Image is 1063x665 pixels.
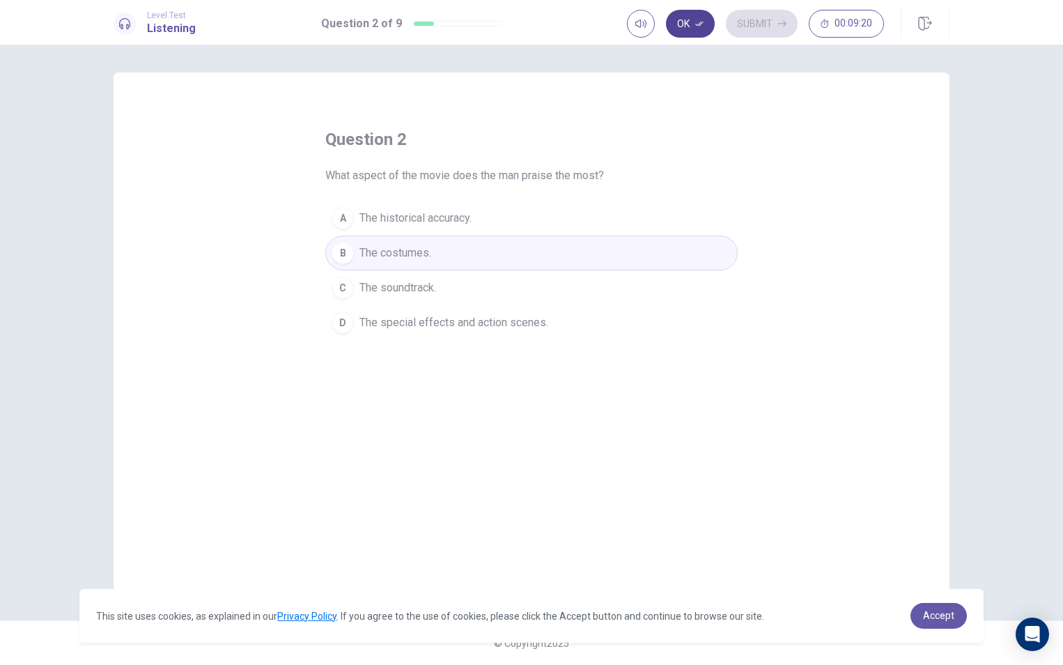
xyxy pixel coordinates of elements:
[325,167,604,184] span: What aspect of the movie does the man praise the most?
[321,15,402,32] h1: Question 2 of 9
[147,20,196,37] h1: Listening
[359,210,472,227] span: The historical accuracy.
[923,610,954,621] span: Accept
[332,312,354,334] div: D
[325,236,738,270] button: BThe costumes.
[147,10,196,20] span: Level Test
[325,128,407,151] h4: question 2
[494,638,569,649] span: © Copyright 2025
[325,201,738,236] button: AThe historical accuracy.
[359,314,548,331] span: The special effects and action scenes.
[332,277,354,299] div: C
[359,245,431,261] span: The costumes.
[79,589,983,643] div: cookieconsent
[332,207,354,229] div: A
[332,242,354,264] div: B
[835,18,872,29] span: 00:09:20
[325,305,738,340] button: DThe special effects and action scenes.
[277,611,336,622] a: Privacy Policy
[809,10,884,38] button: 00:09:20
[1016,618,1049,651] div: Open Intercom Messenger
[96,611,764,622] span: This site uses cookies, as explained in our . If you agree to the use of cookies, please click th...
[325,270,738,305] button: CThe soundtrack.
[359,280,436,296] span: The soundtrack.
[666,10,715,38] button: Ok
[910,603,967,629] a: dismiss cookie message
